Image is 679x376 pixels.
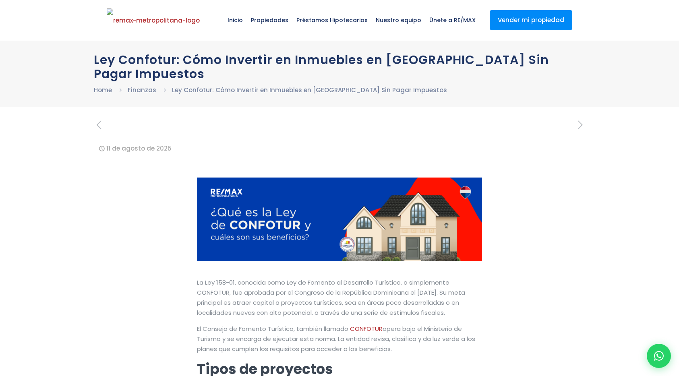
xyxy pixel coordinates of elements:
a: Vender mi propiedad [490,10,572,30]
i: next post [575,118,585,132]
span: Préstamos Hipotecarios [292,8,372,32]
a: previous post [94,119,104,131]
span: El Consejo de Fomento Turístico, también llamado [197,324,348,333]
time: 11 de agosto de 2025 [106,144,172,153]
a: CONFOTUR [348,324,383,333]
a: next post [575,119,585,131]
img: remax-metropolitana-logo [107,8,200,33]
span: Nuestro equipo [372,8,425,32]
span: Propiedades [247,8,292,32]
span: CONFOTUR [350,324,383,333]
span: La Ley 158-01, conocida como Ley de Fomento al Desarrollo Turístico, o simplemente CONFOTUR, fue ... [197,278,465,317]
span: opera bajo el Ministerio de Turismo y se encarga de ejecutar esta norma. La entidad revisa, clasi... [197,324,475,353]
span: Inicio [224,8,247,32]
h1: Ley Confotur: Cómo Invertir en Inmuebles en [GEOGRAPHIC_DATA] Sin Pagar Impuestos [94,53,585,81]
i: previous post [94,118,104,132]
img: Gráfico de una propiedad en venta exenta de impuestos por ley confotur [197,178,482,261]
span: Únete a RE/MAX [425,8,480,32]
li: Ley Confotur: Cómo Invertir en Inmuebles en [GEOGRAPHIC_DATA] Sin Pagar Impuestos [172,85,447,95]
a: Finanzas [128,86,156,94]
a: Home [94,86,112,94]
